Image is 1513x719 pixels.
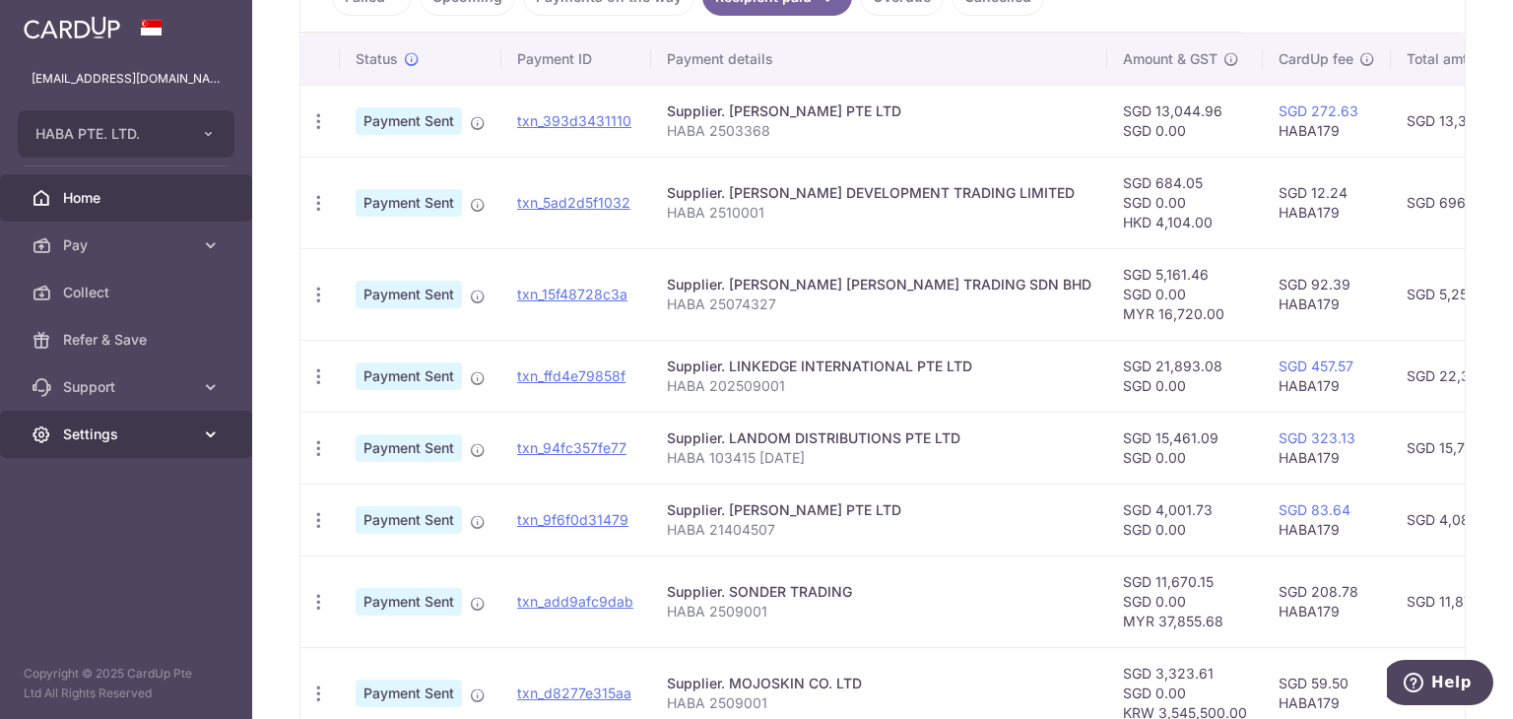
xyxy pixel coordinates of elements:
[356,281,462,308] span: Payment Sent
[63,283,193,302] span: Collect
[517,286,627,302] a: txn_15f48728c3a
[1107,340,1263,412] td: SGD 21,893.08 SGD 0.00
[1279,358,1353,374] a: SGD 457.57
[63,330,193,350] span: Refer & Save
[1263,157,1391,248] td: SGD 12.24 HABA179
[63,235,193,255] span: Pay
[1263,340,1391,412] td: HABA179
[1123,49,1217,69] span: Amount & GST
[517,439,626,456] a: txn_94fc357fe77
[356,189,462,217] span: Payment Sent
[1107,412,1263,484] td: SGD 15,461.09 SGD 0.00
[356,49,398,69] span: Status
[1279,49,1353,69] span: CardUp fee
[63,377,193,397] span: Support
[32,69,221,89] p: [EMAIL_ADDRESS][DOMAIN_NAME]
[1407,49,1472,69] span: Total amt.
[667,428,1091,448] div: Supplier. LANDOM DISTRIBUTIONS PTE LTD
[651,33,1107,85] th: Payment details
[667,520,1091,540] p: HABA 21404507
[1107,484,1263,556] td: SGD 4,001.73 SGD 0.00
[667,582,1091,602] div: Supplier. SONDER TRADING
[35,124,181,144] span: HABA PTE. LTD.
[1107,157,1263,248] td: SGD 684.05 SGD 0.00 HKD 4,104.00
[1387,660,1493,709] iframe: Opens a widget where you can find more information
[517,194,630,211] a: txn_5ad2d5f1032
[667,203,1091,223] p: HABA 2510001
[667,500,1091,520] div: Supplier. [PERSON_NAME] PTE LTD
[517,511,628,528] a: txn_9f6f0d31479
[667,101,1091,121] div: Supplier. [PERSON_NAME] PTE LTD
[1107,248,1263,340] td: SGD 5,161.46 SGD 0.00 MYR 16,720.00
[667,357,1091,376] div: Supplier. LINKEDGE INTERNATIONAL PTE LTD
[667,674,1091,693] div: Supplier. MOJOSKIN CO. LTD
[1279,429,1355,446] a: SGD 323.13
[356,588,462,616] span: Payment Sent
[1107,556,1263,647] td: SGD 11,670.15 SGD 0.00 MYR 37,855.68
[1263,556,1391,647] td: SGD 208.78 HABA179
[1263,484,1391,556] td: HABA179
[356,362,462,390] span: Payment Sent
[667,275,1091,294] div: Supplier. [PERSON_NAME] [PERSON_NAME] TRADING SDN BHD
[356,434,462,462] span: Payment Sent
[1263,85,1391,157] td: HABA179
[356,107,462,135] span: Payment Sent
[63,425,193,444] span: Settings
[667,693,1091,713] p: HABA 2509001
[18,110,234,158] button: HABA PTE. LTD.
[356,680,462,707] span: Payment Sent
[1263,248,1391,340] td: SGD 92.39 HABA179
[667,183,1091,203] div: Supplier. [PERSON_NAME] DEVELOPMENT TRADING LIMITED
[517,593,633,610] a: txn_add9afc9dab
[667,294,1091,314] p: HABA 25074327
[1107,85,1263,157] td: SGD 13,044.96 SGD 0.00
[501,33,651,85] th: Payment ID
[517,112,631,129] a: txn_393d3431110
[1263,412,1391,484] td: HABA179
[667,376,1091,396] p: HABA 202509001
[517,367,625,384] a: txn_ffd4e79858f
[1279,102,1358,119] a: SGD 272.63
[667,602,1091,621] p: HABA 2509001
[24,16,120,39] img: CardUp
[356,506,462,534] span: Payment Sent
[1279,501,1350,518] a: SGD 83.64
[667,121,1091,141] p: HABA 2503368
[63,188,193,208] span: Home
[517,685,631,701] a: txn_d8277e315aa
[667,448,1091,468] p: HABA 103415 [DATE]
